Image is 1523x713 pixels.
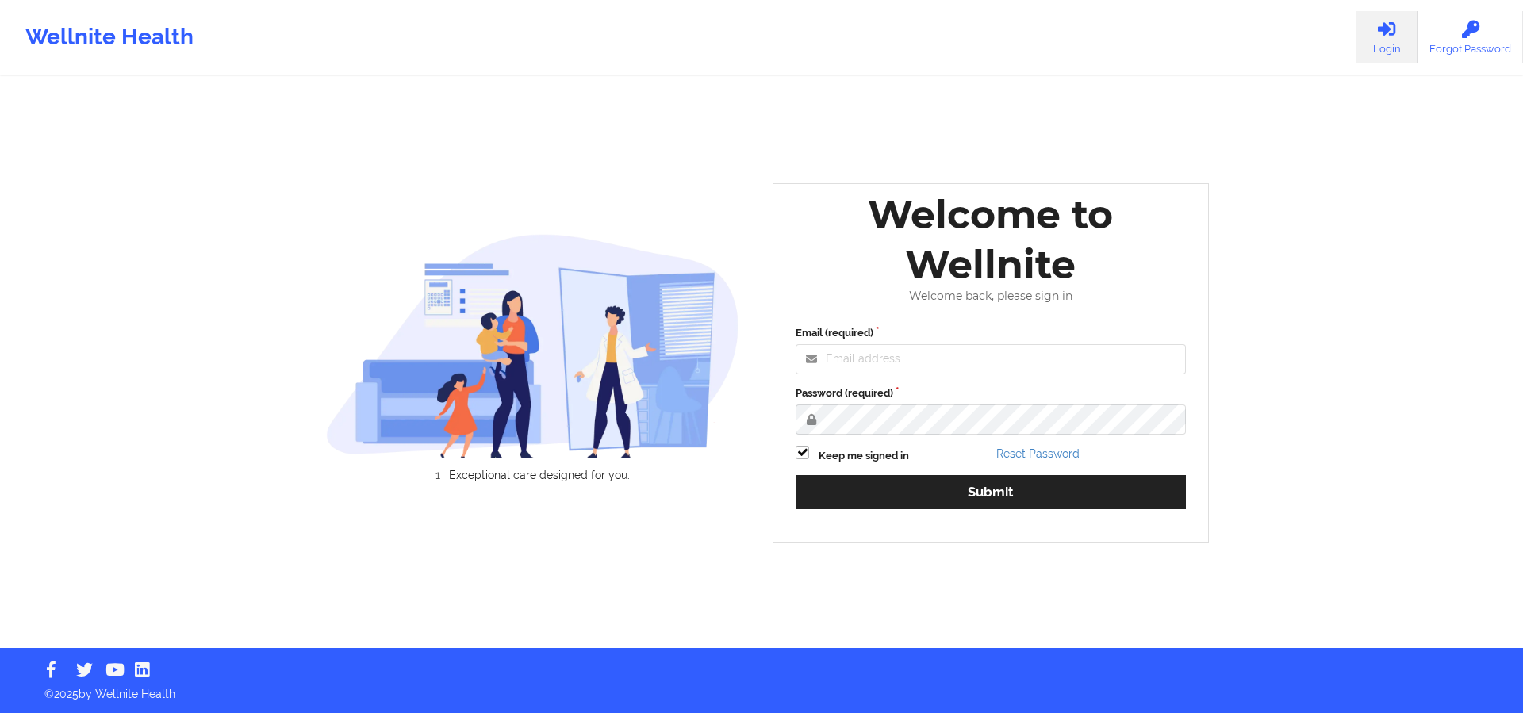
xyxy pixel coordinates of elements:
input: Email address [796,344,1186,374]
a: Forgot Password [1418,11,1523,63]
p: © 2025 by Wellnite Health [33,675,1490,702]
div: Welcome back, please sign in [785,289,1197,303]
div: Welcome to Wellnite [785,190,1197,289]
label: Keep me signed in [819,448,909,464]
a: Login [1356,11,1418,63]
li: Exceptional care designed for you. [340,469,739,481]
label: Password (required) [796,385,1186,401]
img: wellnite-auth-hero_200.c722682e.png [326,233,740,458]
a: Reset Password [996,447,1080,460]
button: Submit [796,475,1186,509]
label: Email (required) [796,325,1186,341]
